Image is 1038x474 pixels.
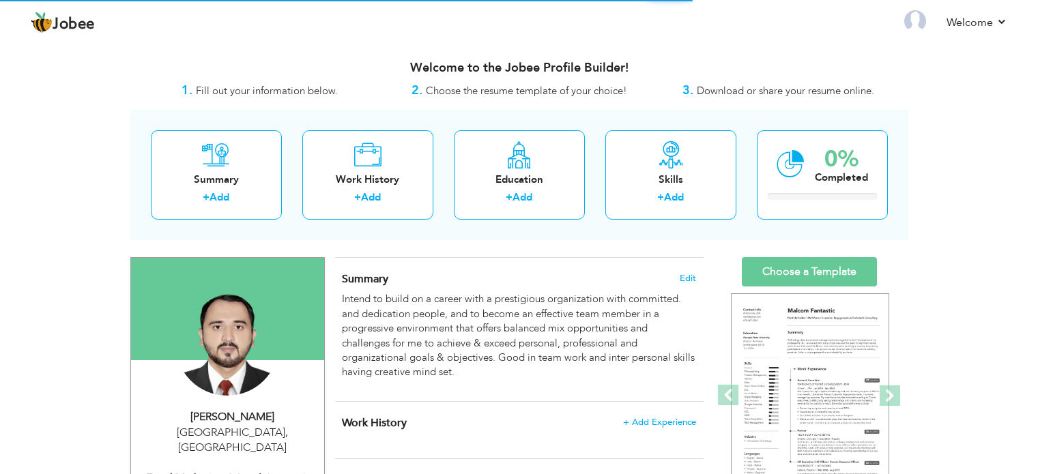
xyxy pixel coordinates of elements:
[354,190,361,205] label: +
[361,190,381,204] a: Add
[175,292,279,396] img: Mujahid Abbas
[141,425,324,456] div: [GEOGRAPHIC_DATA] [GEOGRAPHIC_DATA]
[196,84,338,98] span: Fill out your information below.
[182,82,192,99] strong: 1.
[53,17,95,32] span: Jobee
[623,417,696,427] span: + Add Experience
[130,61,908,75] h3: Welcome to the Jobee Profile Builder!
[513,190,532,204] a: Add
[664,190,684,204] a: Add
[31,12,53,33] img: jobee.io
[616,173,725,187] div: Skills
[697,84,874,98] span: Download or share your resume online.
[342,416,695,430] h4: This helps to show the companies you have worked for.
[682,82,693,99] strong: 3.
[210,190,229,204] a: Add
[203,190,210,205] label: +
[313,173,422,187] div: Work History
[657,190,664,205] label: +
[742,257,877,286] a: Choose a Template
[31,12,95,33] a: Jobee
[141,409,324,425] div: [PERSON_NAME]
[162,173,271,187] div: Summary
[904,10,926,32] img: Profile Img
[947,14,1007,31] a: Welcome
[506,190,513,205] label: +
[412,82,422,99] strong: 2.
[342,292,695,380] p: Intend to build on a career with a prestigious organization with committed. and dedication people...
[815,148,868,171] div: 0%
[680,273,696,283] span: Edit
[285,425,288,440] span: ,
[342,415,407,430] span: Work History
[342,271,388,286] span: Summary
[815,171,868,185] div: Completed
[342,272,695,286] h4: Adding a summary is a quick and easy way to highlight your experience and interests.
[465,173,574,187] div: Education
[426,84,627,98] span: Choose the resume template of your choice!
